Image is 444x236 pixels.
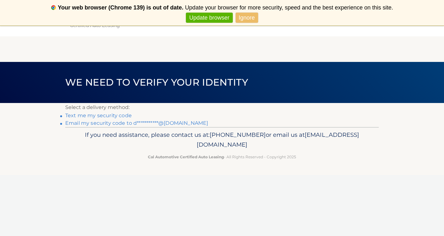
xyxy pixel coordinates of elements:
span: Update your browser for more security, speed and the best experience on this site. [185,4,393,11]
a: Ignore [236,13,258,23]
strong: Cal Automotive Certified Auto Leasing [148,154,224,159]
p: If you need assistance, please contact us at: or email us at [69,130,375,150]
a: Update browser [186,13,232,23]
a: Text me my security code [65,112,132,118]
span: We need to verify your identity [65,76,248,88]
p: Select a delivery method: [65,103,379,112]
b: Your web browser (Chrome 139) is out of date. [58,4,184,11]
span: [PHONE_NUMBER] [210,131,266,138]
p: - All Rights Reserved - Copyright 2025 [69,154,375,160]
